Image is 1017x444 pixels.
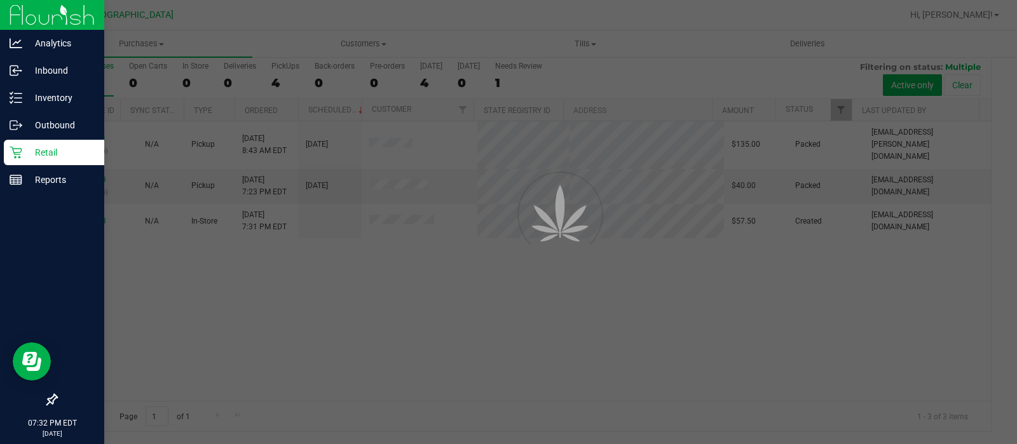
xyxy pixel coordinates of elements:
[13,342,51,380] iframe: Resource center
[6,429,99,438] p: [DATE]
[22,172,99,187] p: Reports
[10,37,22,50] inline-svg: Analytics
[22,118,99,133] p: Outbound
[10,64,22,77] inline-svg: Inbound
[6,417,99,429] p: 07:32 PM EDT
[22,145,99,160] p: Retail
[10,173,22,186] inline-svg: Reports
[22,90,99,105] p: Inventory
[10,146,22,159] inline-svg: Retail
[22,36,99,51] p: Analytics
[10,91,22,104] inline-svg: Inventory
[10,119,22,131] inline-svg: Outbound
[22,63,99,78] p: Inbound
